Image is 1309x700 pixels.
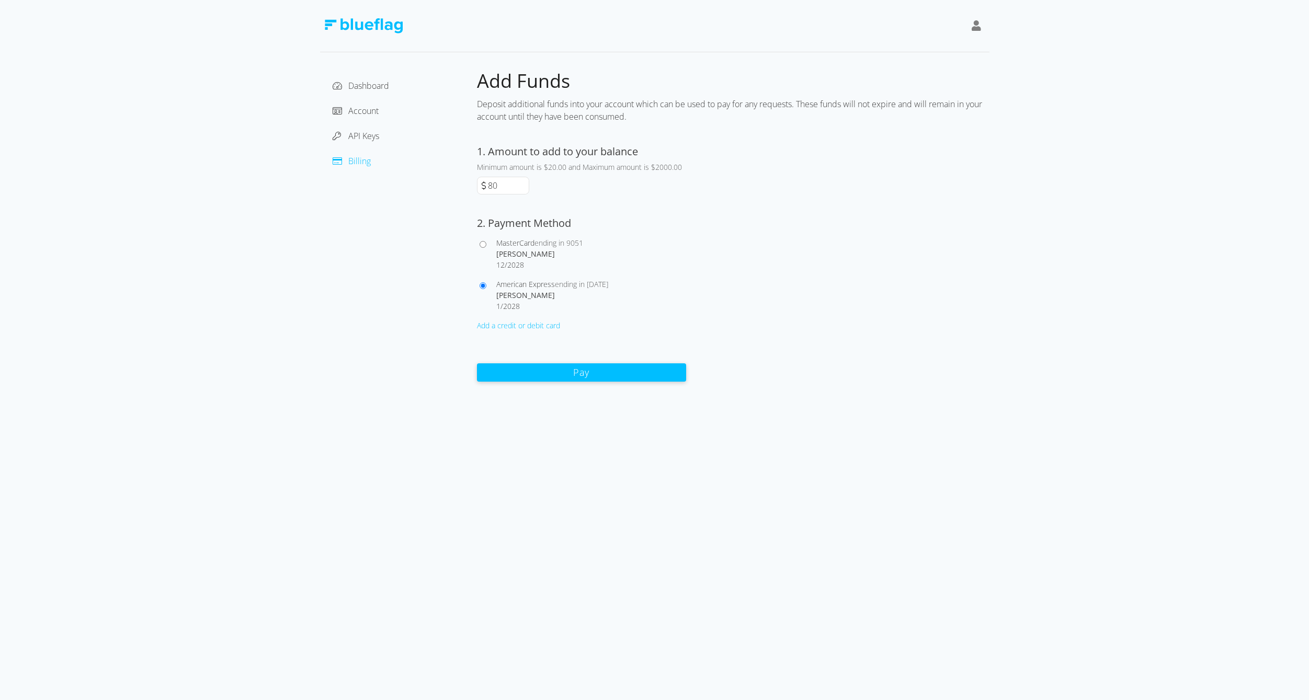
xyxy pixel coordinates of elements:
div: [PERSON_NAME] [496,290,686,301]
a: Account [333,105,379,117]
div: Minimum amount is $20.00 and Maximum amount is $2000.00 [477,162,686,173]
img: Blue Flag Logo [324,18,403,33]
div: [PERSON_NAME] [496,248,686,259]
span: ending in 9051 [534,238,583,248]
span: ending in [DATE] [555,279,608,289]
span: 1 [496,301,500,311]
span: Add Funds [477,68,570,94]
span: MasterCard [496,238,534,248]
div: Add a credit or debit card [477,320,686,331]
div: Deposit additional funds into your account which can be used to pay for any requests. These funds... [477,94,989,127]
span: 2028 [503,301,520,311]
span: American Express [496,279,555,289]
span: 12 [496,260,505,270]
span: / [500,301,503,311]
a: API Keys [333,130,379,142]
a: Billing [333,155,371,167]
span: Billing [348,155,371,167]
label: 2. Payment Method [477,216,571,230]
span: API Keys [348,130,379,142]
button: Pay [477,363,686,382]
a: Dashboard [333,80,389,91]
label: 1. Amount to add to your balance [477,144,638,158]
span: / [505,260,507,270]
span: 2028 [507,260,524,270]
span: Dashboard [348,80,389,91]
span: Account [348,105,379,117]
